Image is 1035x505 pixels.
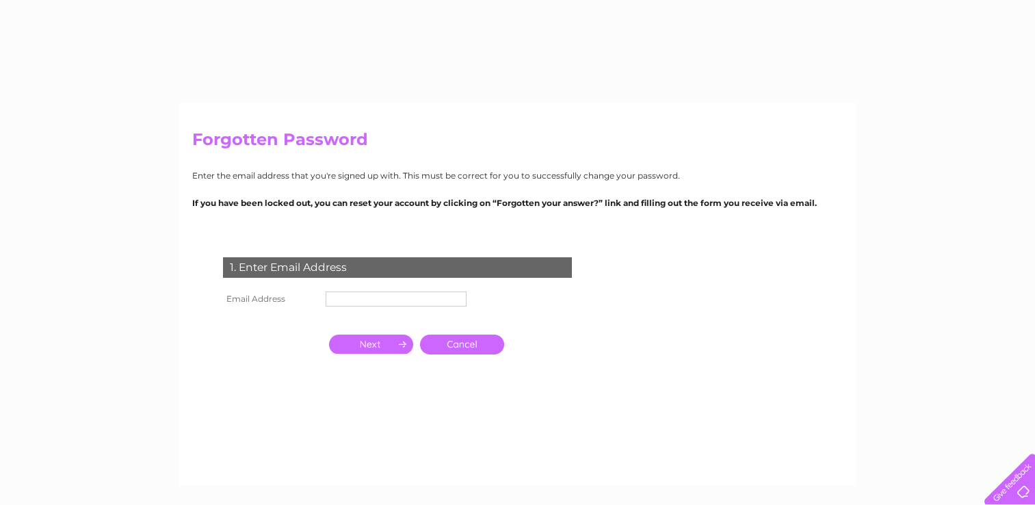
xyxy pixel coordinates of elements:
div: 1. Enter Email Address [223,257,572,278]
p: If you have been locked out, you can reset your account by clicking on “Forgotten your answer?” l... [192,196,843,209]
a: Cancel [420,335,504,354]
h2: Forgotten Password [192,130,843,156]
p: Enter the email address that you're signed up with. This must be correct for you to successfully ... [192,169,843,182]
th: Email Address [220,288,322,310]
